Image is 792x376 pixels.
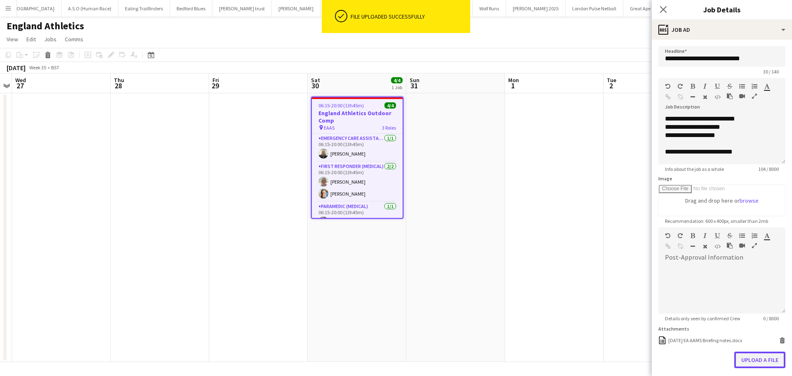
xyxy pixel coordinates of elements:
[757,69,785,75] span: 30 / 140
[384,102,396,109] span: 4/4
[272,0,321,17] button: [PERSON_NAME]
[7,64,26,72] div: [DATE]
[312,202,403,230] app-card-role: Paramedic (Medical)1/106:15-20:00 (13h45m)[PERSON_NAME]
[113,81,124,90] span: 28
[714,243,720,250] button: HTML Code
[752,93,757,99] button: Fullscreen
[727,232,733,239] button: Strikethrough
[658,326,689,332] label: Attachments
[44,35,57,43] span: Jobs
[311,76,320,84] span: Sat
[311,97,403,219] app-job-card: 06:15-20:00 (13h45m)4/4England Athletics Outdoor Comp EAAS3 RolesEmergency Care Assistant (Medica...
[51,64,59,71] div: BST
[668,337,742,343] div: 30.08.2025 EA AAMS Briefing notes.docx
[690,83,695,90] button: Bold
[714,94,720,100] button: HTML Code
[15,76,26,84] span: Wed
[623,0,681,17] button: Great Ape Events LTD
[690,243,695,250] button: Horizontal Line
[118,0,170,17] button: Ealing Trailfinders
[23,34,39,45] a: Edit
[3,34,21,45] a: View
[312,134,403,162] app-card-role: Emergency Care Assistant (Medical)1/106:15-20:00 (13h45m)[PERSON_NAME]
[757,315,785,322] span: 0 / 8000
[702,243,708,250] button: Clear Formatting
[14,81,26,90] span: 27
[312,109,403,124] h3: England Athletics Outdoor Comp
[211,81,219,90] span: 29
[764,232,770,239] button: Text Color
[508,76,519,84] span: Mon
[714,232,720,239] button: Underline
[114,76,124,84] span: Thu
[26,35,36,43] span: Edit
[714,83,720,90] button: Underline
[566,0,623,17] button: London Pulse Netball
[739,93,745,99] button: Insert video
[658,218,775,224] span: Recommendation: 600 x 400px, smaller than 2mb
[410,76,420,84] span: Sun
[27,64,48,71] span: Week 35
[7,20,84,32] h1: England Athletics
[665,83,671,90] button: Undo
[310,81,320,90] span: 30
[677,83,683,90] button: Redo
[324,125,335,131] span: EAAS
[764,83,770,90] button: Text Color
[212,0,272,17] button: [PERSON_NAME] trust
[752,166,785,172] span: 104 / 8000
[61,34,87,45] a: Comms
[607,76,616,84] span: Tue
[382,125,396,131] span: 3 Roles
[507,81,519,90] span: 1
[170,0,212,17] button: Bedford Blues
[739,83,745,90] button: Unordered List
[739,242,745,249] button: Insert video
[391,84,402,90] div: 1 Job
[752,242,757,249] button: Fullscreen
[65,35,83,43] span: Comms
[318,102,364,109] span: 06:15-20:00 (13h45m)
[739,232,745,239] button: Unordered List
[61,0,118,17] button: A.S.O (Human Race)
[727,83,733,90] button: Strikethrough
[351,13,467,20] div: File uploaded successfully
[606,81,616,90] span: 2
[702,94,708,100] button: Clear Formatting
[727,242,733,249] button: Paste as plain text
[727,93,733,99] button: Paste as plain text
[702,83,708,90] button: Italic
[752,232,757,239] button: Ordered List
[212,76,219,84] span: Fri
[652,20,792,40] div: Job Ad
[652,4,792,15] h3: Job Details
[702,232,708,239] button: Italic
[391,77,403,83] span: 4/4
[665,232,671,239] button: Undo
[312,162,403,202] app-card-role: First Responder (Medical)2/206:15-20:00 (13h45m)[PERSON_NAME][PERSON_NAME]
[41,34,60,45] a: Jobs
[473,0,506,17] button: Wolf Runs
[321,0,365,17] button: Big Cow Events
[2,0,61,17] button: [GEOGRAPHIC_DATA]
[408,81,420,90] span: 31
[752,83,757,90] button: Ordered List
[677,232,683,239] button: Redo
[658,166,731,172] span: Info about the job as a whole
[690,94,695,100] button: Horizontal Line
[658,315,747,322] span: Details only seen by confirmed Crew
[7,35,18,43] span: View
[734,352,785,368] button: Upload a file
[506,0,566,17] button: [PERSON_NAME] 2025
[690,232,695,239] button: Bold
